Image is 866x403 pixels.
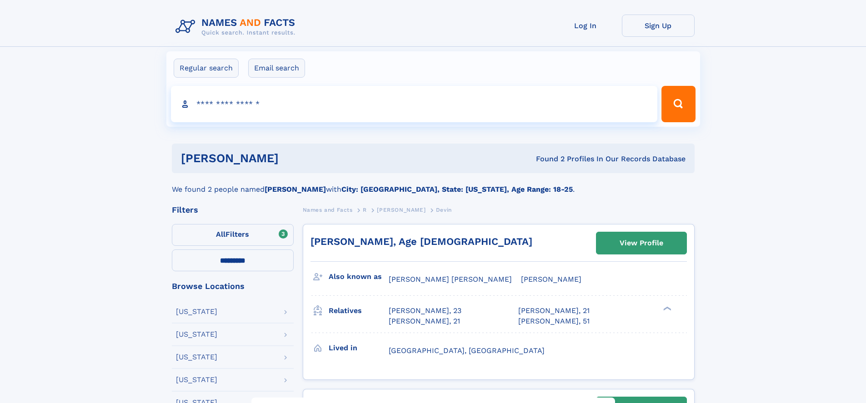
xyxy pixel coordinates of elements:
span: R [363,207,367,213]
span: [PERSON_NAME] [521,275,581,284]
div: [US_STATE] [176,353,217,361]
h3: Relatives [329,303,389,318]
div: We found 2 people named with . [172,173,695,195]
a: View Profile [596,232,686,254]
a: [PERSON_NAME], 51 [518,316,590,326]
span: All [216,230,225,239]
h1: [PERSON_NAME] [181,153,407,164]
a: [PERSON_NAME], 21 [389,316,460,326]
div: [US_STATE] [176,331,217,338]
span: [PERSON_NAME] [PERSON_NAME] [389,275,512,284]
h3: Lived in [329,340,389,356]
a: R [363,204,367,215]
div: Filters [172,206,294,214]
div: View Profile [620,233,663,254]
div: Browse Locations [172,282,294,290]
a: [PERSON_NAME], 21 [518,306,590,316]
span: [PERSON_NAME] [377,207,425,213]
div: [US_STATE] [176,376,217,383]
label: Email search [248,59,305,78]
h3: Also known as [329,269,389,284]
a: [PERSON_NAME], Age [DEMOGRAPHIC_DATA] [310,236,532,247]
span: Devin [436,207,452,213]
div: Found 2 Profiles In Our Records Database [407,154,686,164]
div: [US_STATE] [176,308,217,315]
label: Regular search [174,59,239,78]
input: search input [171,86,658,122]
a: [PERSON_NAME], 23 [389,306,461,316]
b: [PERSON_NAME] [265,185,326,194]
a: Names and Facts [303,204,353,215]
b: City: [GEOGRAPHIC_DATA], State: [US_STATE], Age Range: 18-25 [341,185,573,194]
button: Search Button [661,86,695,122]
span: [GEOGRAPHIC_DATA], [GEOGRAPHIC_DATA] [389,346,545,355]
div: ❯ [661,306,672,312]
a: [PERSON_NAME] [377,204,425,215]
label: Filters [172,224,294,246]
a: Log In [549,15,622,37]
img: Logo Names and Facts [172,15,303,39]
a: Sign Up [622,15,695,37]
